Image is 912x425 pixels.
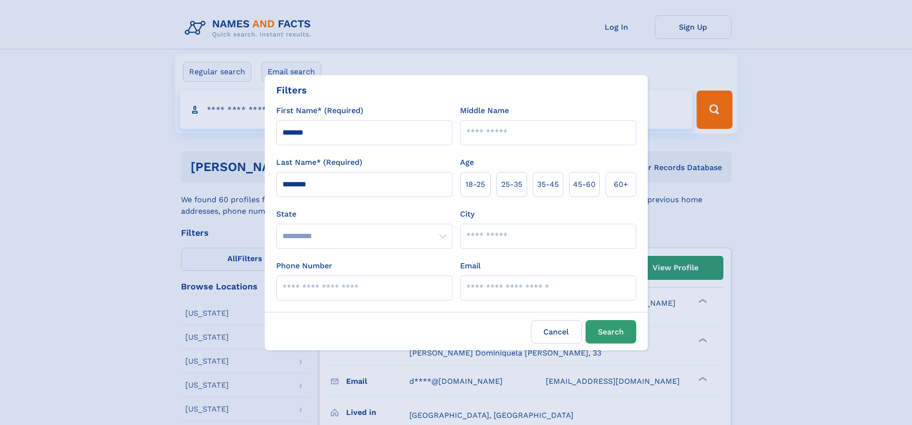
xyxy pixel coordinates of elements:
label: First Name* (Required) [276,105,363,116]
label: Age [460,157,474,168]
span: 35‑45 [537,179,559,190]
label: Phone Number [276,260,332,272]
span: 25‑35 [501,179,522,190]
span: 18‑25 [465,179,485,190]
span: 45‑60 [573,179,596,190]
div: Filters [276,83,307,97]
label: State [276,208,452,220]
label: Email [460,260,481,272]
label: Middle Name [460,105,509,116]
span: 60+ [614,179,628,190]
label: Last Name* (Required) [276,157,362,168]
button: Search [585,320,636,344]
label: Cancel [531,320,582,344]
label: City [460,208,474,220]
